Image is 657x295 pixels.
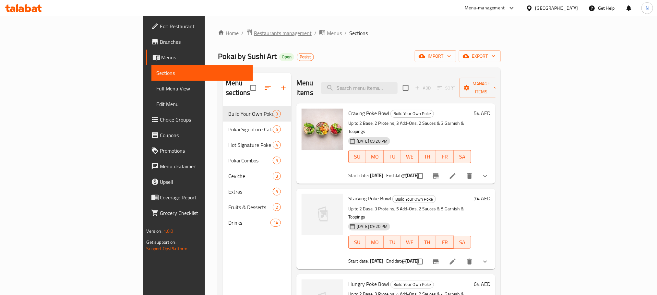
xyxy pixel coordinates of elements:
button: TU [384,236,401,249]
span: [DATE] 09:20 PM [354,138,390,144]
div: [GEOGRAPHIC_DATA] [535,5,578,12]
div: Extras9 [223,184,291,199]
button: TH [419,236,436,249]
span: Extras [228,188,273,195]
div: Build Your Own Poke [228,110,273,118]
div: items [273,110,281,118]
h6: 54 AED [474,109,490,118]
svg: Show Choices [481,258,489,265]
button: delete [462,168,477,184]
div: Hot Signature Poke4 [223,137,291,153]
span: Build Your Own Poke [391,110,434,117]
a: Edit Restaurant [146,18,253,34]
span: Manage items [465,80,498,96]
div: Build Your Own Poke [390,281,434,289]
span: 4 [273,142,281,148]
div: Ceviche3 [223,168,291,184]
span: Menu disclaimer [160,162,248,170]
button: MO [366,150,384,163]
span: SU [351,238,364,247]
span: Select to update [413,169,427,183]
span: Add item [412,83,433,93]
div: items [273,125,281,133]
a: Sections [151,65,253,81]
div: Fruits & Desserts2 [223,199,291,215]
div: items [270,219,281,227]
span: Grocery Checklist [160,209,248,217]
a: Edit Menu [151,96,253,112]
span: FR [439,152,451,161]
span: Sections [349,29,368,37]
button: WE [401,150,419,163]
span: End date: [386,257,404,265]
p: Up to 2 Base, 2 Proteins, 3 Add-Ons, 2 Sauces & 3 Garnish & Toppings [348,119,471,136]
span: export [464,52,496,60]
button: export [459,50,501,62]
button: Manage items [460,78,503,98]
button: Branch-specific-item [428,254,444,269]
span: Sort sections [260,80,276,96]
span: TH [421,152,434,161]
div: Pokai Signature Category [228,125,273,133]
nav: Menu sections [223,103,291,233]
a: Upsell [146,174,253,190]
div: Pokai Signature Category6 [223,122,291,137]
span: Drinks [228,219,270,227]
span: Upsell [160,178,248,186]
button: delete [462,254,477,269]
span: End date: [386,171,404,180]
a: Choice Groups [146,112,253,127]
span: Select all sections [246,81,260,95]
span: Promotions [160,147,248,155]
button: show more [477,254,493,269]
button: WE [401,236,419,249]
a: Edit menu item [449,258,457,265]
div: items [273,157,281,164]
span: Restaurants management [254,29,312,37]
span: 9 [273,189,281,195]
span: Ceviche [228,172,273,180]
span: Select to update [413,255,427,268]
button: TH [419,150,436,163]
div: Build Your Own Poke [392,195,436,203]
span: Menus [161,53,248,61]
span: Menus [327,29,342,37]
span: Select section first [433,83,460,93]
button: MO [366,236,384,249]
svg: Show Choices [481,172,489,180]
div: items [273,172,281,180]
span: 6 [273,126,281,133]
span: SA [456,152,469,161]
span: Sections [157,69,248,77]
a: Menus [319,29,342,37]
button: import [415,50,456,62]
li: / [344,29,347,37]
span: Branches [160,38,248,46]
div: Menu-management [465,4,505,12]
div: Build Your Own Poke3 [223,106,291,122]
span: Full Menu View [157,85,248,92]
span: Starving Poke Bowl [348,194,391,203]
span: Hungry Poke Bowl [348,279,389,289]
h2: Menu items [296,78,313,98]
h6: 64 AED [474,279,490,289]
span: Choice Groups [160,116,248,124]
a: Support.OpsPlatform [147,244,188,253]
a: Restaurants management [246,29,312,37]
span: 1.0.0 [163,227,173,235]
span: Posist [297,54,314,60]
span: 5 [273,158,281,164]
nav: breadcrumb [218,29,501,37]
a: Branches [146,34,253,50]
div: items [273,141,281,149]
div: items [273,203,281,211]
span: Pokai Combos [228,157,273,164]
button: SA [454,150,471,163]
span: N [646,5,649,12]
button: sort-choices [398,254,413,269]
img: Starving Poke Bowl [302,194,343,235]
a: Coverage Report [146,190,253,205]
input: search [321,82,398,94]
div: Drinks14 [223,215,291,230]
